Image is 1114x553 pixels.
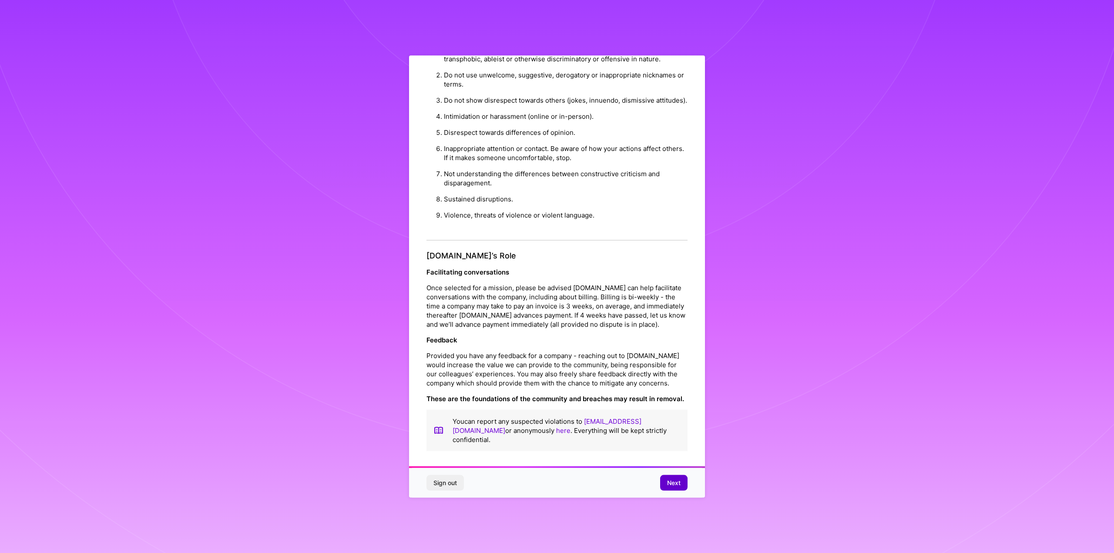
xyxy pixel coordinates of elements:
[426,351,688,387] p: Provided you have any feedback for a company - reaching out to [DOMAIN_NAME] would increase the v...
[444,207,688,223] li: Violence, threats of violence or violent language.
[433,416,444,444] img: book icon
[444,108,688,124] li: Intimidation or harassment (online or in-person).
[426,475,464,491] button: Sign out
[426,268,509,276] strong: Facilitating conversations
[444,191,688,207] li: Sustained disruptions.
[444,166,688,191] li: Not understanding the differences between constructive criticism and disparagement.
[667,479,681,487] span: Next
[453,417,641,434] a: [EMAIL_ADDRESS][DOMAIN_NAME]
[444,124,688,141] li: Disrespect towards differences of opinion.
[453,416,681,444] p: You can report any suspected violations to or anonymously . Everything will be kept strictly conf...
[444,67,688,92] li: Do not use unwelcome, suggestive, derogatory or inappropriate nicknames or terms.
[426,283,688,328] p: Once selected for a mission, please be advised [DOMAIN_NAME] can help facilitate conversations wi...
[426,251,688,261] h4: [DOMAIN_NAME]’s Role
[433,479,457,487] span: Sign out
[444,92,688,108] li: Do not show disrespect towards others (jokes, innuendo, dismissive attitudes).
[444,141,688,166] li: Inappropriate attention or contact. Be aware of how your actions affect others. If it makes someo...
[660,475,688,491] button: Next
[426,335,457,344] strong: Feedback
[556,426,570,434] a: here
[426,394,684,402] strong: These are the foundations of the community and breaches may result in removal.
